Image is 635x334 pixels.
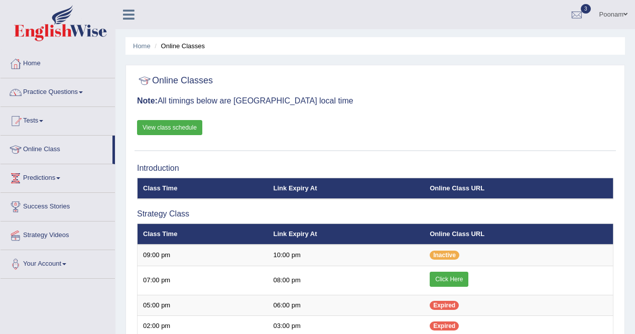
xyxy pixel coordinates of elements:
[1,136,112,161] a: Online Class
[268,266,425,295] td: 08:00 pm
[138,178,268,199] th: Class Time
[268,245,425,266] td: 10:00 pm
[1,107,115,132] a: Tests
[581,4,591,14] span: 3
[1,221,115,247] a: Strategy Videos
[430,272,468,287] a: Click Here
[137,96,158,105] b: Note:
[424,178,613,199] th: Online Class URL
[138,266,268,295] td: 07:00 pm
[424,224,613,245] th: Online Class URL
[268,295,425,316] td: 06:00 pm
[430,301,459,310] span: Expired
[137,209,613,218] h3: Strategy Class
[138,295,268,316] td: 05:00 pm
[268,178,425,199] th: Link Expiry At
[138,224,268,245] th: Class Time
[1,50,115,75] a: Home
[137,96,613,105] h3: All timings below are [GEOGRAPHIC_DATA] local time
[1,250,115,275] a: Your Account
[152,41,205,51] li: Online Classes
[1,78,115,103] a: Practice Questions
[1,164,115,189] a: Predictions
[430,321,459,330] span: Expired
[137,73,213,88] h2: Online Classes
[268,224,425,245] th: Link Expiry At
[430,251,459,260] span: Inactive
[1,193,115,218] a: Success Stories
[137,120,202,135] a: View class schedule
[138,245,268,266] td: 09:00 pm
[133,42,151,50] a: Home
[137,164,613,173] h3: Introduction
